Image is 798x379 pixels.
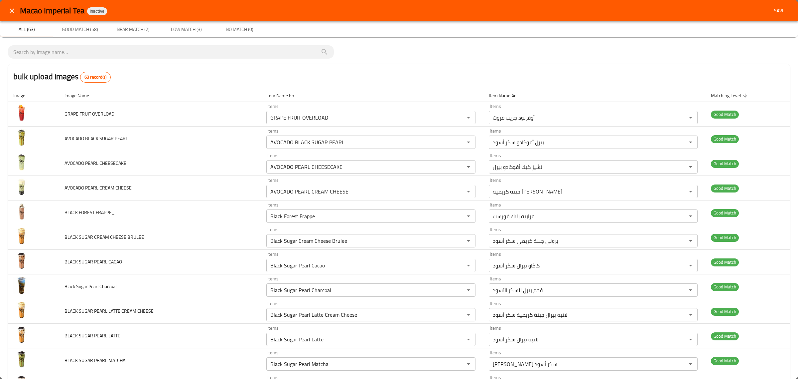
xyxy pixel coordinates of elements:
span: Good Match [711,234,739,241]
span: AVOCADO PEARL CHEESECAKE [65,159,126,168]
img: GRAPE FRUIT OVERLOAD_ [13,105,30,121]
div: Inactive [87,7,107,15]
button: Open [686,285,695,295]
span: BLACK SUGAR PEARL CACAO [65,257,122,266]
span: Good Match [711,111,739,118]
span: Good Match [711,209,739,217]
span: Near Match (2) [110,25,156,34]
img: AVOCADO PEARL CHEESECAKE [13,154,30,171]
span: Low Match (3) [164,25,209,34]
img: AVOCADO BLACK SUGAR PEARL [13,129,30,146]
span: Inactive [87,8,107,14]
span: Good Match [711,185,739,192]
button: Open [464,162,473,172]
span: BLACK SUGAR PEARL MATCHA [65,356,125,365]
img: BLACK SUGAR PEARL CACAO [13,252,30,269]
button: Open [464,335,473,344]
span: BLACK SUGAR PEARL LATTE [65,331,120,340]
span: 63 record(s) [80,74,110,81]
button: Open [686,261,695,270]
button: Open [464,310,473,319]
img: BLACK FOREST FRAPPE_ [13,203,30,220]
button: Open [686,359,695,369]
span: BLACK SUGAR CREAM CHEESE BRULEE [65,233,144,241]
button: Open [686,310,695,319]
span: Good Match (58) [57,25,102,34]
button: Save [769,5,790,17]
th: Image [8,89,59,102]
button: Open [464,211,473,221]
span: Good Match [711,283,739,291]
span: All (63) [4,25,49,34]
button: Open [464,138,473,147]
button: Open [686,113,695,122]
img: BLACK SUGAR PEARL LATTE [13,326,30,343]
button: Open [464,261,473,270]
img: BLACK SUGAR PEARL LATTE CREAM CHEESE [13,302,30,318]
span: Good Match [711,308,739,315]
img: AVOCADO PEARL CREAM CHEESE [13,179,30,195]
button: Open [464,285,473,295]
th: Item Name En [261,89,483,102]
span: Good Match [711,135,739,143]
span: No Match (0) [217,25,262,34]
span: Black Sugar Pearl Charcoal [65,282,116,291]
span: Good Match [711,160,739,168]
span: Image Name [65,92,98,100]
span: Matching Level [711,92,749,100]
button: Open [686,211,695,221]
span: AVOCADO PEARL CREAM CHEESE [65,184,132,192]
span: Good Match [711,258,739,266]
h2: bulk upload images [13,71,111,83]
span: Macao Imperial Tea [20,3,84,18]
button: Open [464,187,473,196]
span: BLACK FOREST FRAPPE_ [65,208,115,217]
span: Save [771,7,787,15]
button: close [4,3,20,19]
img: BLACK SUGAR CREAM CHEESE BRULEE [13,228,30,244]
span: GRAPE FRUIT OVERLOAD_ [65,110,117,118]
button: Open [464,359,473,369]
img: BLACK SUGAR PEARL MATCHA [13,351,30,368]
span: BLACK SUGAR PEARL LATTE CREAM CHEESE [65,307,154,315]
span: Good Match [711,357,739,365]
button: Open [464,113,473,122]
button: Open [686,236,695,245]
button: Open [686,138,695,147]
div: Total records count [80,72,111,83]
button: Open [686,187,695,196]
button: Open [686,162,695,172]
span: Good Match [711,332,739,340]
span: AVOCADO BLACK SUGAR PEARL [65,134,128,143]
button: Open [686,335,695,344]
th: Item Name Ar [483,89,706,102]
button: Open [464,236,473,245]
input: search [13,47,329,57]
img: Black Sugar Pearl Charcoal [13,277,30,294]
